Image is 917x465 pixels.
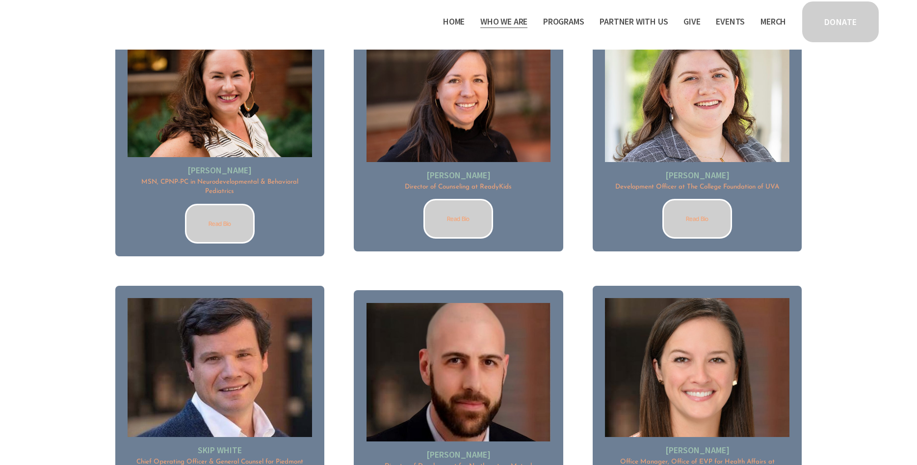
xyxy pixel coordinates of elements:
[605,444,789,456] h2: [PERSON_NAME]
[128,178,312,196] p: MSN, CPNP-PC in Neurodevelopmental & Behavioral Pediatrics
[760,14,786,29] a: Merch
[600,14,668,29] a: folder dropdown
[683,14,700,29] a: Give
[480,14,527,29] a: folder dropdown
[716,14,745,29] a: Events
[543,15,584,29] span: Programs
[128,444,312,456] h2: Skip white
[443,14,465,29] a: Home
[605,183,789,192] p: Development Officer at The College Foundation of UVA
[600,15,668,29] span: Partner With Us
[605,169,789,181] h2: [PERSON_NAME]
[367,449,550,460] h2: [PERSON_NAME]
[423,199,493,239] a: Read Bio
[367,183,550,192] p: Director of Counseling at ReadyKids
[367,169,550,181] h2: [PERSON_NAME]
[662,199,732,239] a: Read Bio
[128,164,312,176] h2: [PERSON_NAME]
[543,14,584,29] a: folder dropdown
[185,204,255,244] a: Read Bio
[480,15,527,29] span: Who We Are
